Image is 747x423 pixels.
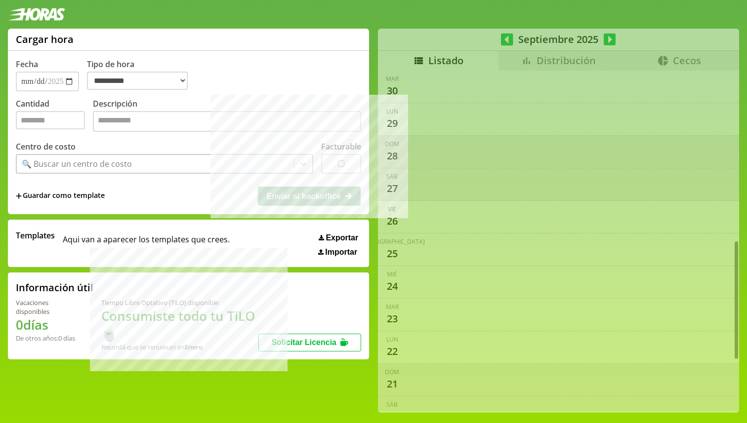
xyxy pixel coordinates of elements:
span: Importar [325,248,357,257]
button: Exportar [316,233,361,243]
label: Centro de costo [16,141,76,152]
h1: Cargar hora [16,33,74,46]
input: Cantidad [16,111,85,129]
span: Exportar [326,233,358,242]
span: + [16,191,22,201]
span: Solicitar Licencia [271,338,336,346]
h2: Información útil [16,281,93,294]
div: Recordá que se renuevan en [101,343,259,351]
span: Aqui van a aparecer los templates que crees. [63,230,230,257]
div: 🔍 Buscar un centro de costo [22,158,132,169]
label: Facturable [321,141,361,152]
h1: 0 días [16,316,78,334]
label: Cantidad [16,98,93,134]
div: De otros años: 0 días [16,334,78,343]
select: Tipo de hora [87,72,188,90]
span: +Guardar como template [16,191,105,201]
label: Tipo de hora [87,59,196,91]
img: logotipo [8,8,65,21]
label: Fecha [16,59,38,70]
button: Solicitar Licencia [258,334,361,351]
div: Tiempo Libre Optativo (TiLO) disponible [101,298,259,307]
h1: Consumiste todo tu TiLO 🍵 [101,307,259,343]
b: Enero [185,343,203,351]
textarea: Descripción [93,111,361,132]
div: Vacaciones disponibles [16,298,78,316]
span: Templates [16,230,55,241]
label: Descripción [93,98,361,134]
